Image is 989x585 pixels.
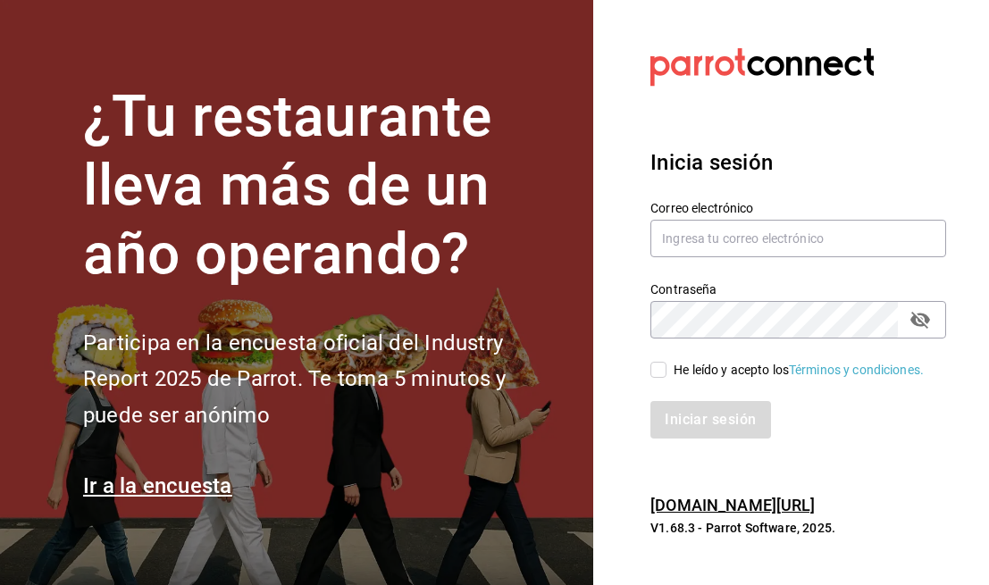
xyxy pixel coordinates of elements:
h1: ¿Tu restaurante lleva más de un año operando? [83,83,566,288]
button: passwordField [905,305,935,335]
h3: Inicia sesión [650,146,946,179]
a: Ir a la encuesta [83,473,232,498]
label: Correo electrónico [650,202,946,214]
h2: Participa en la encuesta oficial del Industry Report 2025 de Parrot. Te toma 5 minutos y puede se... [83,325,566,434]
label: Contraseña [650,283,946,296]
div: He leído y acepto los [674,361,924,380]
input: Ingresa tu correo electrónico [650,220,946,257]
p: V1.68.3 - Parrot Software, 2025. [650,519,946,537]
a: [DOMAIN_NAME][URL] [650,496,815,514]
a: Términos y condiciones. [789,363,924,377]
